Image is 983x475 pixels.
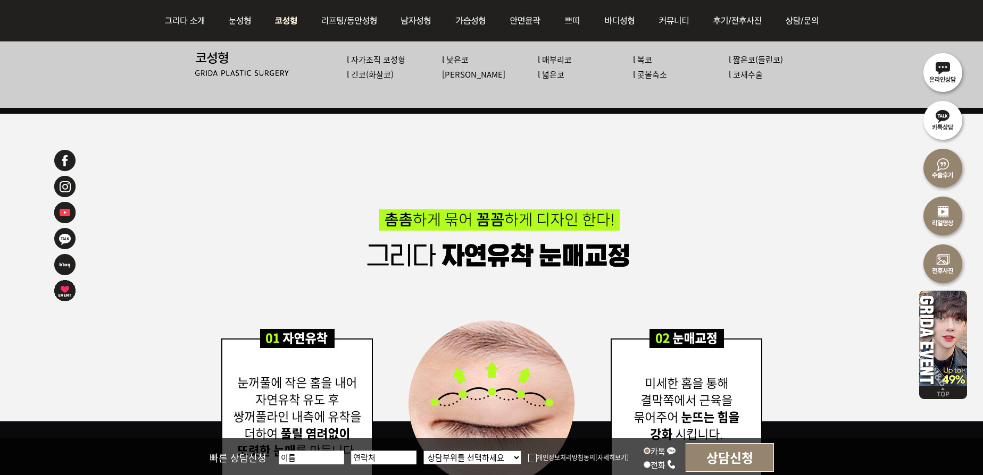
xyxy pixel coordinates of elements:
[442,69,505,80] a: [PERSON_NAME]
[667,460,676,469] img: call_icon.png
[53,253,77,276] img: 네이버블로그
[538,54,572,65] a: l 매부리코
[195,52,289,76] img: 코성형
[644,445,676,456] label: 카톡
[644,461,651,468] input: 전화
[347,69,394,80] a: l 긴코(화살코)
[53,279,77,302] img: 이벤트
[919,48,967,96] img: 온라인상담
[528,454,537,462] img: checkbox.png
[538,69,564,80] a: l 넓은코
[279,451,344,464] input: 이름
[633,54,652,65] a: l 복코
[919,191,967,239] img: 리얼영상
[919,287,967,386] img: 이벤트
[919,386,967,399] img: 위로가기
[729,69,763,80] a: l 코재수술
[347,54,405,65] a: l 자가조직 코성형
[595,453,629,462] a: [자세히보기]
[442,54,469,65] a: l 낮은코
[351,451,416,464] input: 연락처
[53,201,77,224] img: 유투브
[644,447,651,454] input: 카톡
[919,239,967,287] img: 수술전후사진
[53,149,77,172] img: 페이스북
[919,143,967,191] img: 수술후기
[667,446,676,455] img: kakao_icon.png
[919,96,967,143] img: 카톡상담
[53,227,77,250] img: 카카오톡
[729,54,783,65] a: l 짧은코(들린코)
[528,453,595,462] label: 개인정보처리방침동의
[644,459,676,470] label: 전화
[210,451,266,464] span: 빠른 상담신청
[633,69,667,80] a: l 콧볼축소
[53,175,77,198] img: 인스타그램
[686,443,774,472] input: 상담신청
